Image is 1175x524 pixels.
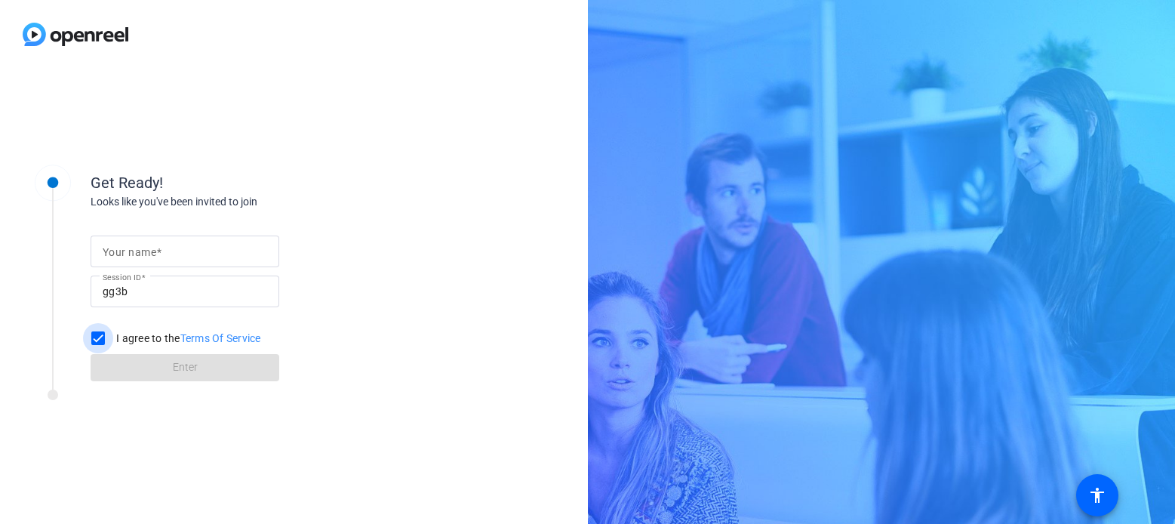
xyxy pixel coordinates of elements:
[180,332,261,344] a: Terms Of Service
[91,194,392,210] div: Looks like you've been invited to join
[103,273,141,282] mat-label: Session ID
[1088,486,1106,504] mat-icon: accessibility
[113,331,261,346] label: I agree to the
[103,246,156,258] mat-label: Your name
[91,171,392,194] div: Get Ready!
